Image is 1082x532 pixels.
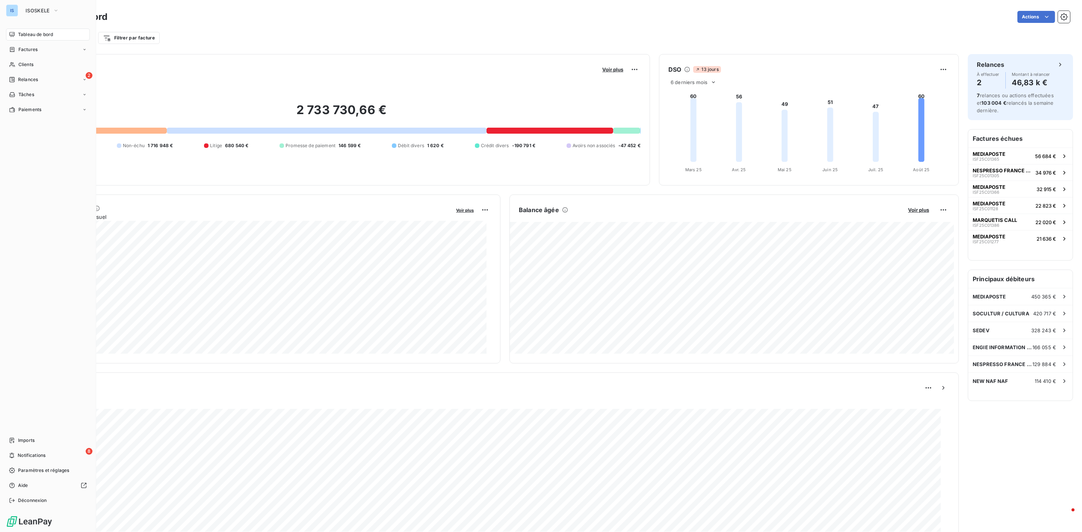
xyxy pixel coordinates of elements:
[456,208,474,213] span: Voir plus
[977,77,999,89] h4: 2
[968,148,1073,164] button: MEDIAPOSTEISF25C0136556 684 €
[398,142,424,149] span: Débit divers
[968,270,1073,288] h6: Principaux débiteurs
[86,448,92,455] span: 8
[1037,236,1056,242] span: 21 636 €
[1032,361,1056,367] span: 129 884 €
[18,31,53,38] span: Tableau de bord
[685,167,702,172] tspan: Mars 25
[1012,72,1050,77] span: Montant à relancer
[18,46,38,53] span: Factures
[286,142,335,149] span: Promesse de paiement
[1035,378,1056,384] span: 114 410 €
[18,76,38,83] span: Relances
[42,213,451,221] span: Chiffre d'affaires mensuel
[18,106,41,113] span: Paiements
[778,167,792,172] tspan: Mai 25
[1031,327,1056,333] span: 328 243 €
[1035,203,1056,209] span: 22 823 €
[906,206,931,213] button: Voir plus
[977,72,999,77] span: À effectuer
[968,214,1073,230] button: MARQUETIS CALLISF25C0138622 020 €
[973,240,999,244] span: ISF25C01277
[968,197,1073,214] button: MEDIAPOSTEISF25C0112822 823 €
[618,142,641,149] span: -47 452 €
[973,206,998,211] span: ISF25C01128
[973,151,1005,157] span: MEDIAPOSTE
[1037,186,1056,192] span: 32 915 €
[973,184,1005,190] span: MEDIAPOSTE
[1012,77,1050,89] h4: 46,83 k €
[210,142,222,149] span: Litige
[18,497,47,504] span: Déconnexion
[6,104,90,116] a: Paiements
[822,167,838,172] tspan: Juin 25
[973,190,999,194] span: ISF25C01366
[1056,506,1074,524] iframe: Intercom live chat
[977,92,1054,113] span: relances ou actions effectuées et relancés la semaine dernière.
[519,205,559,214] h6: Balance âgée
[973,173,999,178] span: ISF25C01305
[973,217,1017,223] span: MARQUETIS CALL
[26,8,50,14] span: ISOSKELE
[18,91,34,98] span: Tâches
[427,142,444,149] span: 1 620 €
[602,66,623,72] span: Voir plus
[18,467,69,474] span: Paramètres et réglages
[973,361,1032,367] span: NESPRESSO FRANCE S.A.S
[968,181,1073,197] button: MEDIAPOSTEISF25C0136632 915 €
[1035,153,1056,159] span: 56 684 €
[6,434,90,446] a: Imports
[973,310,1029,316] span: SOCULTUR / CULTURA
[973,200,1005,206] span: MEDIAPOSTE
[732,167,746,172] tspan: Avr. 25
[973,378,1008,384] span: NEW NAF NAF
[42,102,641,125] h2: 2 733 730,66 €
[1032,344,1056,350] span: 166 055 €
[868,167,883,172] tspan: Juil. 25
[512,142,536,149] span: -190 791 €
[6,89,90,101] a: Tâches
[977,92,980,98] span: 7
[6,515,53,527] img: Logo LeanPay
[981,100,1006,106] span: 103 004 €
[671,79,707,85] span: 6 derniers mois
[968,230,1073,247] button: MEDIAPOSTEISF25C0127721 636 €
[1033,310,1056,316] span: 420 717 €
[968,164,1073,181] button: NESPRESSO FRANCE S.A.SISF25C0130534 976 €
[973,344,1032,350] span: ENGIE INFORMATION ET TECHNOLOGIES (DGP)
[573,142,615,149] span: Avoirs non associés
[6,29,90,41] a: Tableau de bord
[973,167,1032,173] span: NESPRESSO FRANCE S.A.S
[18,452,45,459] span: Notifications
[481,142,509,149] span: Crédit divers
[18,437,35,444] span: Imports
[693,66,721,73] span: 13 jours
[6,59,90,71] a: Clients
[973,327,990,333] span: SEDEV
[1031,294,1056,300] span: 450 365 €
[18,61,33,68] span: Clients
[225,142,248,149] span: 680 540 €
[454,206,476,213] button: Voir plus
[98,32,160,44] button: Filtrer par facture
[913,167,929,172] tspan: Août 25
[1017,11,1055,23] button: Actions
[86,72,92,79] span: 2
[1035,219,1056,225] span: 22 020 €
[6,5,18,17] div: IS
[123,142,145,149] span: Non-échu
[668,65,681,74] h6: DSO
[148,142,173,149] span: 1 716 948 €
[600,66,626,73] button: Voir plus
[339,142,361,149] span: 146 599 €
[6,44,90,56] a: Factures
[1035,170,1056,176] span: 34 976 €
[977,60,1004,69] h6: Relances
[973,157,999,161] span: ISF25C01365
[973,294,1006,300] span: MEDIAPOSTE
[973,234,1005,240] span: MEDIAPOSTE
[6,479,90,491] a: Aide
[973,223,999,228] span: ISF25C01386
[908,207,929,213] span: Voir plus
